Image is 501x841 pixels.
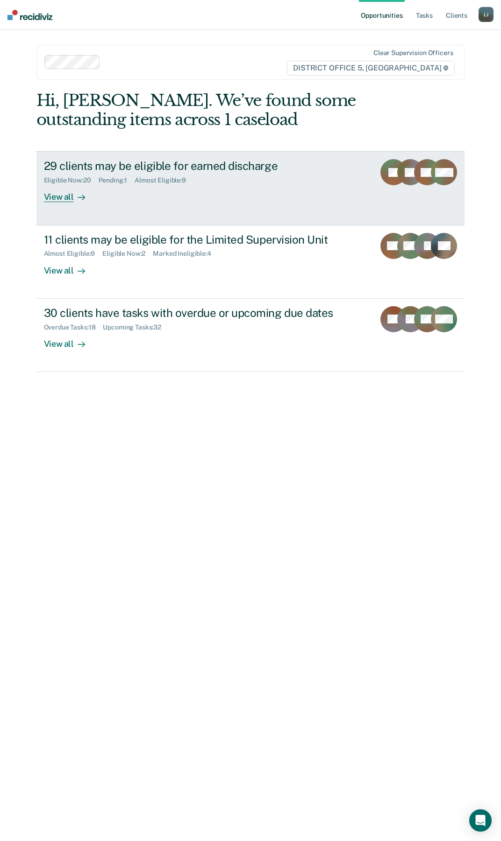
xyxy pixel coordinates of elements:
[44,176,99,184] div: Eligible Now : 20
[479,7,494,22] div: L J
[102,250,153,258] div: Eligible Now : 2
[44,331,96,349] div: View all
[7,10,52,20] img: Recidiviz
[44,233,368,246] div: 11 clients may be eligible for the Limited Supervision Unit
[287,61,455,76] span: DISTRICT OFFICE 5, [GEOGRAPHIC_DATA]
[99,176,135,184] div: Pending : 1
[44,159,368,173] div: 29 clients may be eligible for earned discharge
[44,250,103,258] div: Almost Eligible : 9
[479,7,494,22] button: LJ
[373,49,453,57] div: Clear supervision officers
[36,151,465,225] a: 29 clients may be eligible for earned dischargeEligible Now:20Pending:1Almost Eligible:9View all
[44,306,368,320] div: 30 clients have tasks with overdue or upcoming due dates
[44,323,103,331] div: Overdue Tasks : 18
[153,250,218,258] div: Marked Ineligible : 4
[36,225,465,299] a: 11 clients may be eligible for the Limited Supervision UnitAlmost Eligible:9Eligible Now:2Marked ...
[135,176,193,184] div: Almost Eligible : 9
[36,299,465,372] a: 30 clients have tasks with overdue or upcoming due datesOverdue Tasks:18Upcoming Tasks:32View all
[469,809,492,832] div: Open Intercom Messenger
[44,184,96,203] div: View all
[44,258,96,276] div: View all
[103,323,169,331] div: Upcoming Tasks : 32
[36,91,379,129] div: Hi, [PERSON_NAME]. We’ve found some outstanding items across 1 caseload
